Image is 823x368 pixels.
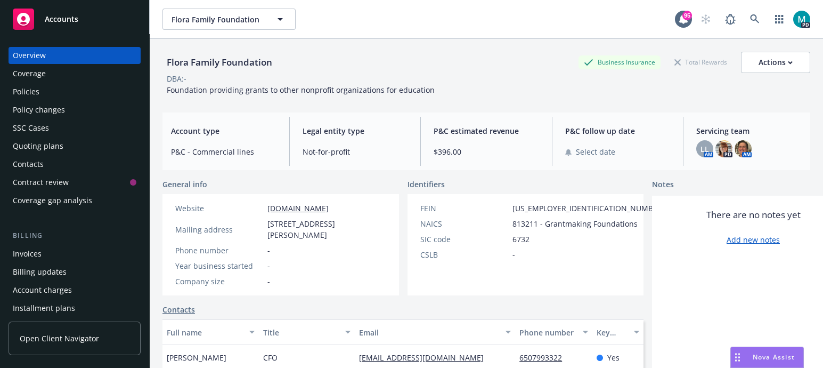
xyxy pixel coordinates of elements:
span: [STREET_ADDRESS][PERSON_NAME] [267,218,386,241]
div: Phone number [519,327,576,338]
div: Year business started [175,260,263,271]
div: Contacts [13,156,44,173]
div: Overview [13,47,46,64]
button: Actions [741,52,810,73]
img: photo [715,140,732,157]
div: Email [359,327,499,338]
img: photo [735,140,752,157]
span: Yes [607,352,620,363]
span: Flora Family Foundation [172,14,264,25]
button: Phone number [515,319,592,345]
span: - [267,245,270,256]
button: Nova Assist [730,347,804,368]
img: photo [793,11,810,28]
span: Accounts [45,15,78,23]
a: Policies [9,83,141,100]
a: Quoting plans [9,138,141,155]
span: P&C estimated revenue [434,125,539,137]
button: Full name [162,319,259,345]
a: [DOMAIN_NAME] [267,203,329,213]
div: 95 [682,11,692,20]
a: [EMAIL_ADDRESS][DOMAIN_NAME] [359,353,492,363]
a: Switch app [769,9,790,30]
span: Not-for-profit [303,146,408,157]
a: Policy changes [9,101,141,118]
div: Title [263,327,339,338]
span: - [512,249,515,260]
div: Policy changes [13,101,65,118]
span: Identifiers [408,179,445,190]
button: Key contact [592,319,643,345]
a: Coverage gap analysis [9,192,141,209]
div: Website [175,203,263,214]
div: Total Rewards [669,55,732,69]
div: Billing updates [13,263,67,281]
div: SSC Cases [13,119,49,137]
a: Installment plans [9,300,141,317]
span: There are no notes yet [706,209,801,221]
div: Coverage [13,65,46,82]
span: Account type [171,125,276,137]
button: Title [259,319,355,345]
a: Contract review [9,174,141,191]
div: FEIN [420,203,508,214]
span: General info [162,179,207,190]
span: - [267,260,270,271]
a: Coverage [9,65,141,82]
div: Flora Family Foundation [162,55,276,69]
div: Actions [759,52,793,73]
a: Report a Bug [720,9,741,30]
a: Contacts [162,304,195,315]
span: Legal entity type [303,125,408,137]
a: SSC Cases [9,119,141,137]
a: Add new notes [727,234,780,245]
a: Account charges [9,282,141,299]
div: Account charges [13,282,72,299]
div: Quoting plans [13,138,63,155]
a: Start snowing [695,9,716,30]
div: NAICS [420,218,508,229]
div: Policies [13,83,39,100]
div: Company size [175,276,263,287]
a: Billing updates [9,263,141,281]
span: P&C follow up date [565,125,671,137]
div: Billing [9,230,141,241]
div: Phone number [175,245,263,256]
span: 6732 [512,234,529,245]
span: Notes [652,179,674,191]
span: [PERSON_NAME] [167,352,226,363]
span: Nova Assist [753,353,795,362]
a: Contacts [9,156,141,173]
span: - [267,276,270,287]
span: $396.00 [434,146,539,157]
div: Key contact [597,327,628,338]
span: Servicing team [696,125,802,137]
span: Foundation providing grants to other nonprofit organizations for education [167,85,435,95]
div: Coverage gap analysis [13,192,92,209]
span: Open Client Navigator [20,333,99,344]
a: Search [744,9,765,30]
a: Overview [9,47,141,64]
button: Flora Family Foundation [162,9,296,30]
div: CSLB [420,249,508,260]
div: DBA: - [167,73,186,84]
a: 6507993322 [519,353,571,363]
div: Mailing address [175,224,263,235]
div: Full name [167,327,243,338]
span: P&C - Commercial lines [171,146,276,157]
span: Select date [576,146,615,157]
div: Installment plans [13,300,75,317]
div: Business Insurance [578,55,661,69]
div: SIC code [420,234,508,245]
span: [US_EMPLOYER_IDENTIFICATION_NUMBER] [512,203,665,214]
span: CFO [263,352,278,363]
span: LL [700,143,709,155]
span: 813211 - Grantmaking Foundations [512,218,638,229]
div: Contract review [13,174,69,191]
button: Email [355,319,515,345]
div: Drag to move [731,347,744,367]
div: Invoices [13,245,42,262]
a: Accounts [9,4,141,34]
a: Invoices [9,245,141,262]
